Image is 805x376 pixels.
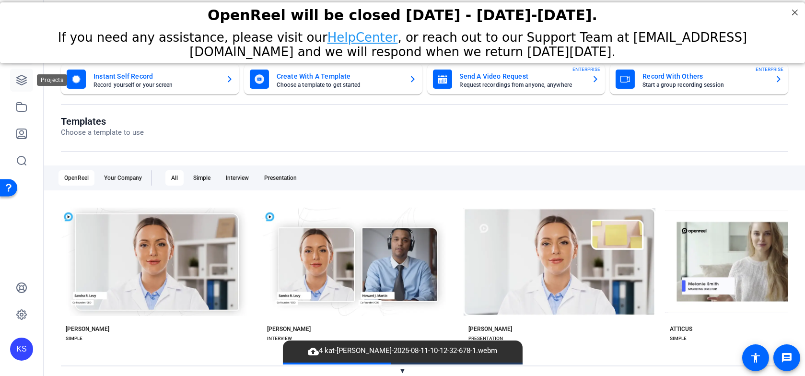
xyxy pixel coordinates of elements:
[670,325,692,333] div: ATTICUS
[319,266,330,278] mat-icon: play_arrow
[131,269,196,275] span: Preview [PERSON_NAME]
[572,66,600,73] span: ENTERPRISE
[748,269,788,275] span: Preview Atticus
[244,64,422,94] button: Create With A TemplateChoose a template to get started
[277,82,401,88] mat-card-subtitle: Choose a template to get started
[330,242,400,247] span: Start with [PERSON_NAME]
[267,325,311,333] div: [PERSON_NAME]
[258,170,303,186] div: Presentation
[58,28,747,57] span: If you need any assistance, please visit our , or reach out to our Support Team at [EMAIL_ADDRESS...
[610,64,788,94] button: Record With OthersStart a group recording sessionENTERPRISE
[58,170,94,186] div: OpenReel
[10,338,33,361] div: KS
[427,64,606,94] button: Send A Video RequestRequest recordings from anyone, anywhereENTERPRISE
[332,269,397,275] span: Preview [PERSON_NAME]
[277,70,401,82] mat-card-title: Create With A Template
[187,170,216,186] div: Simple
[308,346,319,357] mat-icon: cloud_upload
[735,266,746,278] mat-icon: play_arrow
[719,239,731,250] mat-icon: check_circle
[399,366,406,375] span: ▼
[518,239,529,250] mat-icon: check_circle
[316,239,328,250] mat-icon: check_circle
[756,66,783,73] span: ENTERPRISE
[534,269,599,275] span: Preview [PERSON_NAME]
[781,352,793,364] mat-icon: message
[220,170,255,186] div: Interview
[460,70,584,82] mat-card-title: Send A Video Request
[61,116,144,127] h1: Templates
[520,266,532,278] mat-icon: play_arrow
[98,170,148,186] div: Your Company
[460,82,584,88] mat-card-subtitle: Request recordings from anyone, anywhere
[733,242,803,247] span: Start with [PERSON_NAME]
[642,70,767,82] mat-card-title: Record With Others
[117,266,129,278] mat-icon: play_arrow
[128,242,198,247] span: Start with [PERSON_NAME]
[750,352,761,364] mat-icon: accessibility
[642,82,767,88] mat-card-subtitle: Start a group recording session
[531,242,601,247] span: Start with [PERSON_NAME]
[61,127,144,138] p: Choose a template to use
[468,325,512,333] div: [PERSON_NAME]
[267,335,292,342] div: INTERVIEW
[670,335,687,342] div: SIMPLE
[165,170,184,186] div: All
[115,239,127,250] mat-icon: check_circle
[93,82,218,88] mat-card-subtitle: Record yourself or your screen
[37,74,67,86] div: Projects
[303,345,502,357] span: 4 kat-[PERSON_NAME]-2025-08-11-10-12-32-678-1.webm
[61,64,239,94] button: Instant Self RecordRecord yourself or your screen
[66,325,109,333] div: [PERSON_NAME]
[93,70,218,82] mat-card-title: Instant Self Record
[12,4,793,21] div: OpenReel will be closed [DATE] - [DATE]-[DATE].
[327,28,398,42] a: HelpCenter
[468,335,503,342] div: PRESENTATION
[66,335,82,342] div: SIMPLE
